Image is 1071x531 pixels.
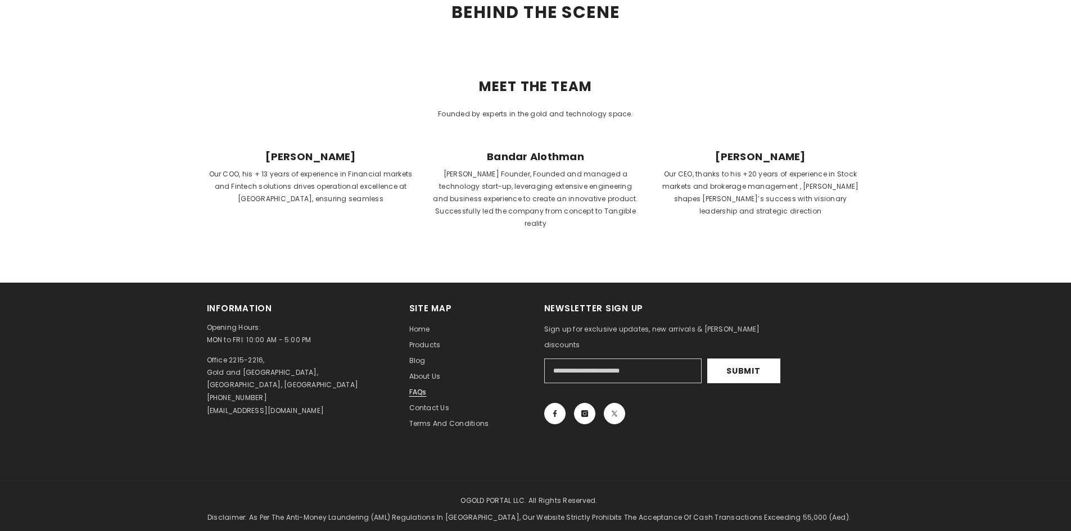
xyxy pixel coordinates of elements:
a: About us [409,369,441,384]
span: Blog [409,356,426,365]
span: FAQs [409,387,427,397]
p: Opening Hours: MON to FRI: 10:00 AM - 5:00 PM [207,321,392,346]
span: Home [409,324,430,334]
p: Office 2215-2216, Gold and [GEOGRAPHIC_DATA], [GEOGRAPHIC_DATA], [GEOGRAPHIC_DATA] [207,354,359,391]
span: About us [409,371,441,381]
p: Our COO, his + 13 years of experience in Financial markets and Fintech solutions drives operation... [207,168,414,205]
a: FAQs [409,384,427,400]
p: [EMAIL_ADDRESS][DOMAIN_NAME] [207,405,324,417]
span: [PERSON_NAME] [657,151,864,163]
p: [PHONE_NUMBER] [207,392,267,404]
span: [PERSON_NAME] [207,151,414,163]
a: Home [409,321,430,337]
a: Contact us [409,400,449,416]
h2: Site Map [409,302,527,315]
p: Sign up for exclusive updates, new arrivals & [PERSON_NAME] discounts [544,321,797,353]
h2: Newsletter Sign Up [544,302,797,315]
span: MEET THE TEAM [468,80,604,93]
p: [PERSON_NAME] Founder, Founded and managed a technology start-up, leveraging extensive engineerin... [432,168,639,230]
span: Terms and Conditions [409,419,489,428]
a: Bandar Alothman[PERSON_NAME] Founder, Founded and managed a technology start-up, leveraging exten... [432,143,640,238]
button: Submit [707,358,780,383]
a: Products [409,337,441,353]
h2: BEHIND THE SCENE [207,4,865,20]
p: Our CEO, thanks to his +20 years of experience in Stock markets and brokerage management , [PERSO... [657,168,864,217]
a: [PERSON_NAME]Our COO, his + 13 years of experience in Financial markets and Fintech solutions dri... [207,143,415,238]
a: [PERSON_NAME]Our CEO, thanks to his +20 years of experience in Stock markets and brokerage manage... [657,143,865,238]
a: Blog [409,353,426,369]
a: Terms and Conditions [409,416,489,432]
span: Contact us [409,403,449,412]
span: Founded by experts in the gold and technology space. [438,109,632,119]
h2: Information [207,302,392,315]
span: Products [409,340,441,350]
span: Bandar Alothman [432,151,639,163]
